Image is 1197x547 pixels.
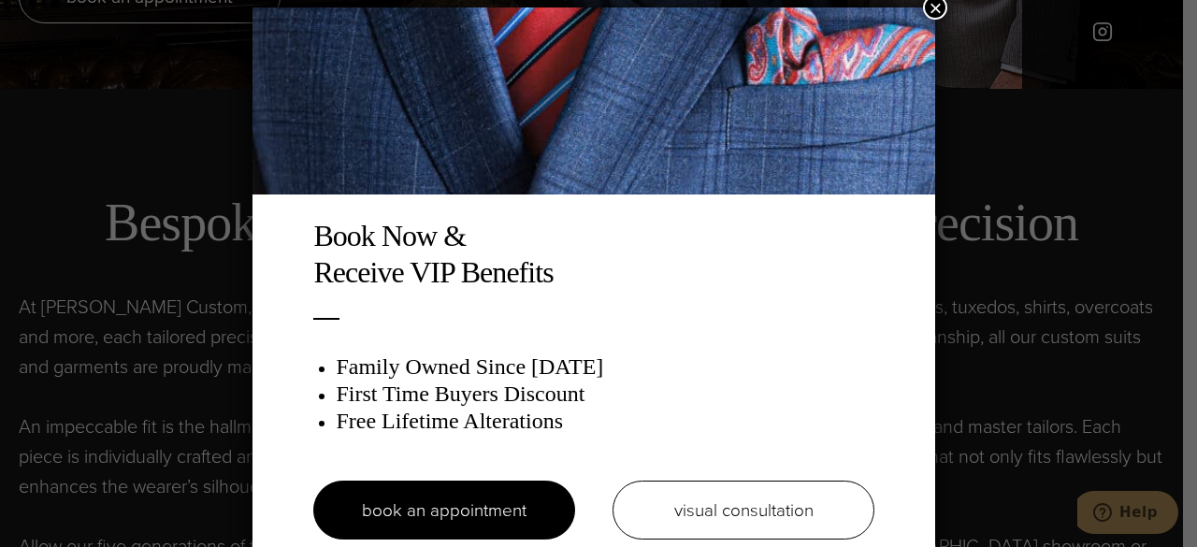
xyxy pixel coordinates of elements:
h2: Book Now & Receive VIP Benefits [313,218,874,290]
span: Help [42,13,80,30]
a: visual consultation [613,481,874,540]
h3: Free Lifetime Alterations [336,408,874,435]
h3: Family Owned Since [DATE] [336,353,874,381]
a: book an appointment [313,481,575,540]
h3: First Time Buyers Discount [336,381,874,408]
